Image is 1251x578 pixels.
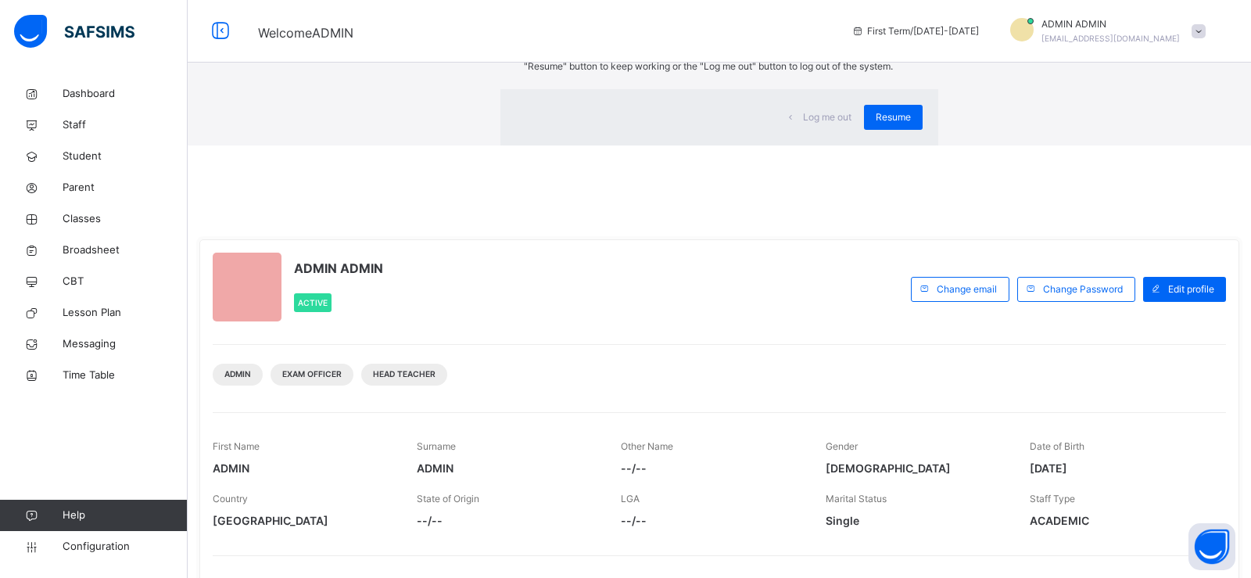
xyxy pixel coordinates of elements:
[851,24,979,38] span: session/term information
[63,242,188,258] span: Broadsheet
[63,508,187,523] span: Help
[1030,493,1075,504] span: Staff Type
[621,512,801,529] span: --/--
[213,493,248,504] span: Country
[63,274,188,289] span: CBT
[417,440,456,452] span: Surname
[826,493,887,504] span: Marital Status
[63,305,188,321] span: Lesson Plan
[282,368,342,380] span: Exam Officer
[1043,282,1123,296] span: Change Password
[826,440,858,452] span: Gender
[63,539,187,555] span: Configuration
[298,298,328,307] span: Active
[14,15,134,48] img: safsims
[1030,440,1084,452] span: Date of Birth
[937,282,997,296] span: Change email
[1168,282,1214,296] span: Edit profile
[258,25,353,41] span: Welcome ADMIN
[876,110,911,124] span: Resume
[1188,523,1235,570] button: Open asap
[213,460,393,476] span: ADMIN
[63,211,188,227] span: Classes
[621,440,673,452] span: Other Name
[294,259,383,278] span: ADMIN ADMIN
[1041,34,1180,43] span: [EMAIL_ADDRESS][DOMAIN_NAME]
[63,149,188,164] span: Student
[63,86,188,102] span: Dashboard
[826,512,1006,529] span: Single
[803,110,851,124] span: Log me out
[63,368,188,383] span: Time Table
[224,368,251,380] span: Admin
[1030,460,1210,476] span: [DATE]
[995,17,1213,45] div: ADMINADMIN
[826,460,1006,476] span: [DEMOGRAPHIC_DATA]
[621,460,801,476] span: --/--
[1030,512,1210,529] span: ACADEMIC
[417,512,597,529] span: --/--
[417,493,479,504] span: State of Origin
[63,117,188,133] span: Staff
[63,336,188,352] span: Messaging
[621,493,640,504] span: LGA
[213,440,260,452] span: First Name
[1041,17,1180,31] span: ADMIN ADMIN
[63,180,188,196] span: Parent
[373,368,436,380] span: Head Teacher
[417,460,597,476] span: ADMIN
[213,512,393,529] span: [GEOGRAPHIC_DATA]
